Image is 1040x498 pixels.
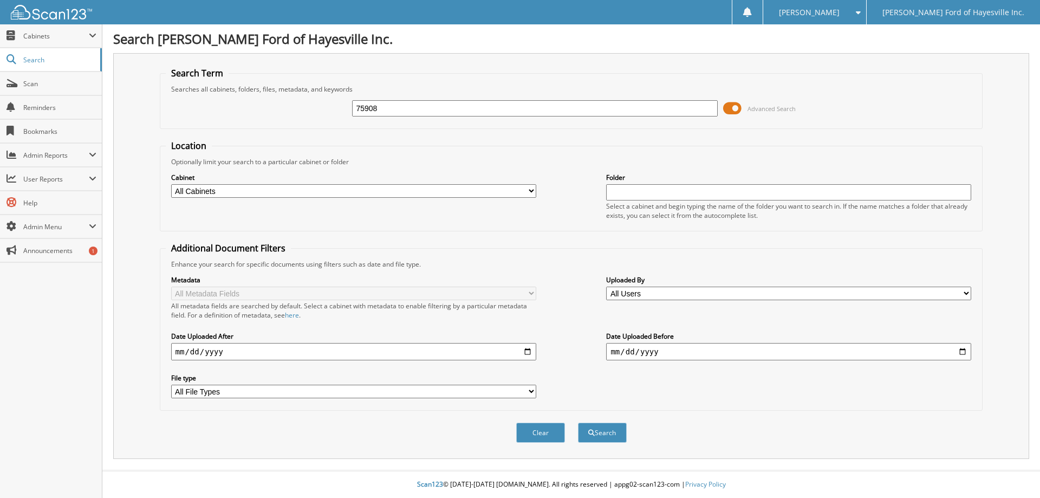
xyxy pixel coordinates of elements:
span: Scan [23,79,96,88]
legend: Search Term [166,67,229,79]
div: Enhance your search for specific documents using filters such as date and file type. [166,260,977,269]
label: Metadata [171,275,536,284]
label: Folder [606,173,971,182]
label: File type [171,373,536,383]
input: start [171,343,536,360]
span: [PERSON_NAME] Ford of Hayesville Inc. [882,9,1024,16]
input: end [606,343,971,360]
span: [PERSON_NAME] [779,9,840,16]
span: User Reports [23,174,89,184]
div: Optionally limit your search to a particular cabinet or folder [166,157,977,166]
a: here [285,311,299,320]
img: scan123-logo-white.svg [11,5,92,20]
div: © [DATE]-[DATE] [DOMAIN_NAME]. All rights reserved | appg02-scan123-com | [102,471,1040,498]
div: Searches all cabinets, folders, files, metadata, and keywords [166,85,977,94]
span: Scan123 [417,480,443,489]
div: Select a cabinet and begin typing the name of the folder you want to search in. If the name match... [606,202,971,220]
label: Cabinet [171,173,536,182]
label: Date Uploaded After [171,332,536,341]
button: Clear [516,423,565,443]
legend: Additional Document Filters [166,242,291,254]
span: Bookmarks [23,127,96,136]
span: Admin Reports [23,151,89,160]
div: All metadata fields are searched by default. Select a cabinet with metadata to enable filtering b... [171,301,536,320]
div: 1 [89,247,97,255]
span: Reminders [23,103,96,112]
label: Uploaded By [606,275,971,284]
span: Advanced Search [747,105,796,113]
legend: Location [166,140,212,152]
span: Help [23,198,96,208]
button: Search [578,423,627,443]
h1: Search [PERSON_NAME] Ford of Hayesville Inc. [113,30,1029,48]
span: Admin Menu [23,222,89,231]
span: Announcements [23,246,96,255]
label: Date Uploaded Before [606,332,971,341]
a: Privacy Policy [685,480,726,489]
span: Search [23,55,95,64]
span: Cabinets [23,31,89,41]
